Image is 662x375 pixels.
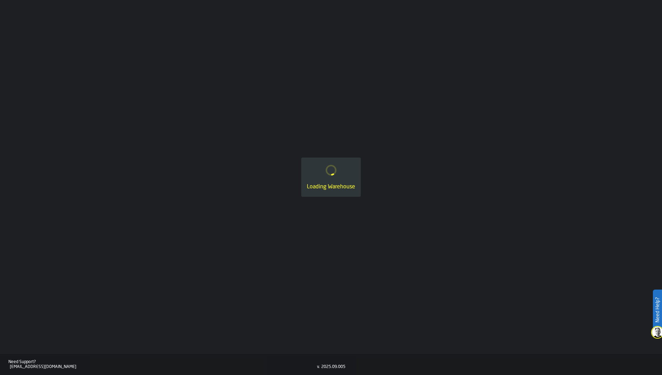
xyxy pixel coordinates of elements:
[10,364,317,369] div: [EMAIL_ADDRESS][DOMAIN_NAME]
[307,183,355,191] div: Loading Warehouse
[317,364,320,369] div: v.
[321,364,345,369] div: 2025.09.005
[8,360,317,364] div: Need Support?
[8,360,317,369] a: Need Support?[EMAIL_ADDRESS][DOMAIN_NAME]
